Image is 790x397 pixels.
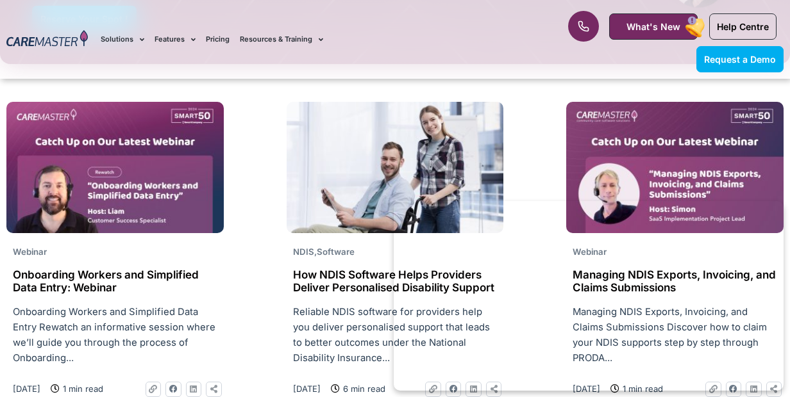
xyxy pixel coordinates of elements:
p: Onboarding Workers and Simplified Data Entry Rewatch an informative session where we’ll guide you... [13,304,217,366]
img: Missed Webinar-18Jun2025_Website Thumb [566,102,784,233]
span: What's New [626,21,680,32]
nav: Menu [101,18,504,61]
span: Software [317,247,355,257]
span: Request a Demo [704,54,776,65]
a: Request a Demo [696,46,784,72]
time: [DATE] [293,384,321,394]
img: smiley-man-woman-posing [287,102,504,233]
time: [DATE] [13,384,40,394]
p: Reliable NDIS software for providers help you deliver personalised support that leads to better o... [293,304,498,366]
img: REWATCH Onboarding Workers and Simplified Data Entry_Website Thumb [6,102,224,233]
iframe: Popup CTA [394,201,784,391]
span: NDIS [293,247,314,257]
img: CareMaster Logo [6,30,88,48]
h2: Onboarding Workers and Simplified Data Entry: Webinar [13,268,217,295]
a: Features [155,18,196,61]
a: Pricing [206,18,230,61]
a: Resources & Training [240,18,323,61]
span: 6 min read [340,382,385,396]
span: 1 min read [60,382,103,396]
h2: How NDIS Software Helps Providers Deliver Personalised Disability Support [293,268,498,295]
a: Solutions [101,18,144,61]
span: , [293,247,355,257]
a: Help Centre [709,13,777,40]
span: Webinar [13,247,47,257]
span: Help Centre [717,21,769,32]
a: What's New [609,13,698,40]
time: [DATE] [573,384,600,394]
a: [DATE] [293,382,321,396]
a: [DATE] [13,382,40,396]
